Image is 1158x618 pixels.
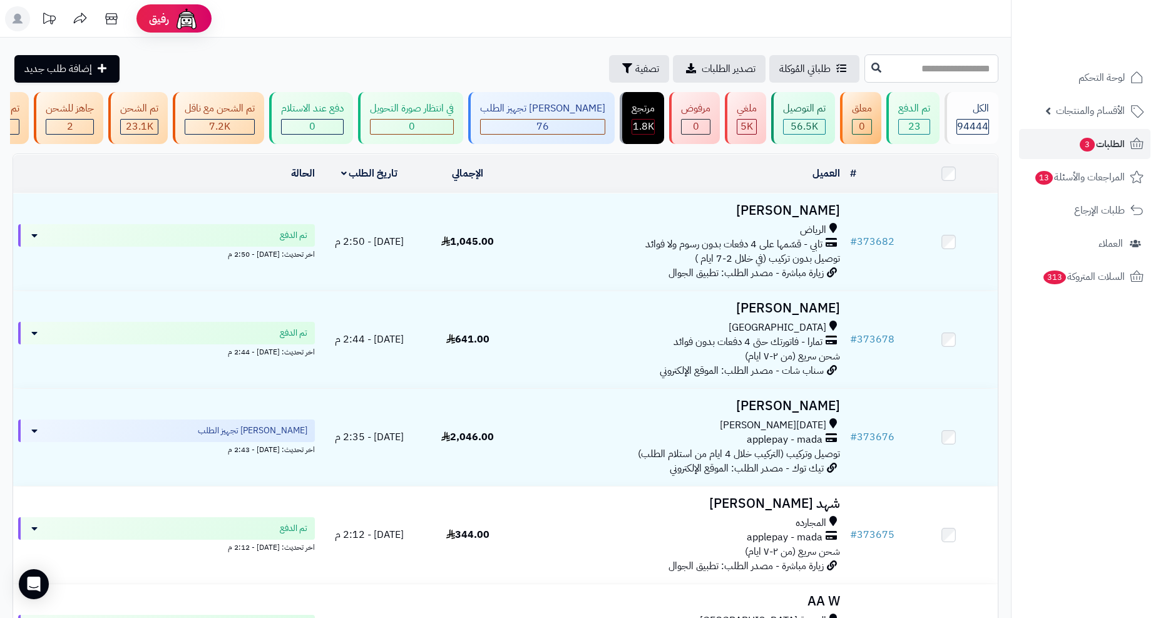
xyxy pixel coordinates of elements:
h3: شهد [PERSON_NAME] [522,497,840,511]
h3: AA W [522,594,840,609]
span: # [850,430,857,445]
a: تحديثات المنصة [33,6,64,34]
span: الأقسام والمنتجات [1056,102,1125,120]
span: [DATE][PERSON_NAME] [720,418,826,433]
a: تم الشحن 23.1K [106,92,170,144]
img: ai-face.png [174,6,199,31]
a: طلباتي المُوكلة [769,55,859,83]
span: 56.5K [791,119,818,134]
div: الكل [956,101,989,116]
span: 313 [1043,270,1066,284]
a: الإجمالي [452,166,483,181]
a: [PERSON_NAME] تجهيز الطلب 76 [466,92,617,144]
div: جاهز للشحن [46,101,94,116]
span: توصيل بدون تركيب (في خلال 2-7 ايام ) [695,251,840,266]
a: #373678 [850,332,894,347]
div: دفع عند الاستلام [281,101,344,116]
span: 5K [740,119,753,134]
a: دفع عند الاستلام 0 [267,92,356,144]
div: 76 [481,120,605,134]
a: في انتظار صورة التحويل 0 [356,92,466,144]
a: الحالة [291,166,315,181]
span: تم الدفع [280,229,307,242]
div: تم الدفع [898,101,930,116]
div: 56502 [784,120,825,134]
div: ملغي [737,101,757,116]
span: 2 [67,119,73,134]
span: سناب شات - مصدر الطلب: الموقع الإلكتروني [660,363,824,378]
div: [PERSON_NAME] تجهيز الطلب [480,101,605,116]
a: لوحة التحكم [1019,63,1150,93]
span: 0 [409,119,415,134]
span: 1,045.00 [441,234,494,249]
span: تم الدفع [280,522,307,535]
span: المراجعات والأسئلة [1034,168,1125,186]
span: طلباتي المُوكلة [779,61,831,76]
span: تصدير الطلبات [702,61,756,76]
a: ملغي 5K [722,92,769,144]
a: مرفوض 0 [667,92,722,144]
a: #373676 [850,430,894,445]
a: تصدير الطلبات [673,55,766,83]
span: السلات المتروكة [1042,268,1125,286]
span: # [850,332,857,347]
span: 13 [1035,171,1053,185]
a: # [850,166,856,181]
div: اخر تحديث: [DATE] - 2:50 م [18,247,315,260]
div: تم الشحن مع ناقل [185,101,255,116]
span: applepay - mada [747,530,822,545]
span: زيارة مباشرة - مصدر الطلب: تطبيق الجوال [669,559,824,574]
span: # [850,527,857,542]
div: 0 [853,120,871,134]
span: 23.1K [126,119,153,134]
span: # [850,234,857,249]
a: #373682 [850,234,894,249]
div: 0 [682,120,710,134]
span: توصيل وتركيب (التركيب خلال 4 ايام من استلام الطلب) [638,446,840,461]
span: 7.2K [209,119,230,134]
span: 344.00 [446,527,489,542]
img: logo-2.png [1073,34,1146,60]
div: 2 [46,120,93,134]
a: جاهز للشحن 2 [31,92,106,144]
span: [DATE] - 2:35 م [335,430,404,445]
div: اخر تحديث: [DATE] - 2:44 م [18,344,315,358]
a: تم الدفع 23 [884,92,942,144]
span: 0 [859,119,865,134]
div: 1806 [632,120,654,134]
span: 641.00 [446,332,489,347]
span: إضافة طلب جديد [24,61,92,76]
span: 76 [536,119,549,134]
button: تصفية [609,55,669,83]
div: في انتظار صورة التحويل [370,101,454,116]
span: تيك توك - مصدر الطلب: الموقع الإلكتروني [670,461,824,476]
span: الرياض [800,223,826,237]
div: معلق [852,101,872,116]
div: اخر تحديث: [DATE] - 2:43 م [18,442,315,455]
span: شحن سريع (من ٢-٧ ايام) [745,544,840,559]
div: مرتجع [632,101,655,116]
div: تم التوصيل [783,101,826,116]
div: 23113 [121,120,158,134]
div: اخر تحديث: [DATE] - 2:12 م [18,540,315,553]
a: معلق 0 [838,92,884,144]
div: 4957 [737,120,756,134]
span: applepay - mada [747,433,822,447]
span: 94444 [957,119,988,134]
span: تمارا - فاتورتك حتى 4 دفعات بدون فوائد [674,335,822,349]
span: شحن سريع (من ٢-٧ ايام) [745,349,840,364]
a: العميل [812,166,840,181]
div: مرفوض [681,101,710,116]
span: 0 [693,119,699,134]
a: العملاء [1019,229,1150,259]
a: طلبات الإرجاع [1019,195,1150,225]
span: تابي - قسّمها على 4 دفعات بدون رسوم ولا فوائد [645,237,822,252]
span: 3 [1080,138,1095,152]
span: [DATE] - 2:12 م [335,527,404,542]
span: المجارده [796,516,826,530]
div: 0 [371,120,453,134]
a: تم الشحن مع ناقل 7.2K [170,92,267,144]
span: طلبات الإرجاع [1074,202,1125,219]
a: تم التوصيل 56.5K [769,92,838,144]
h3: [PERSON_NAME] [522,399,840,413]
